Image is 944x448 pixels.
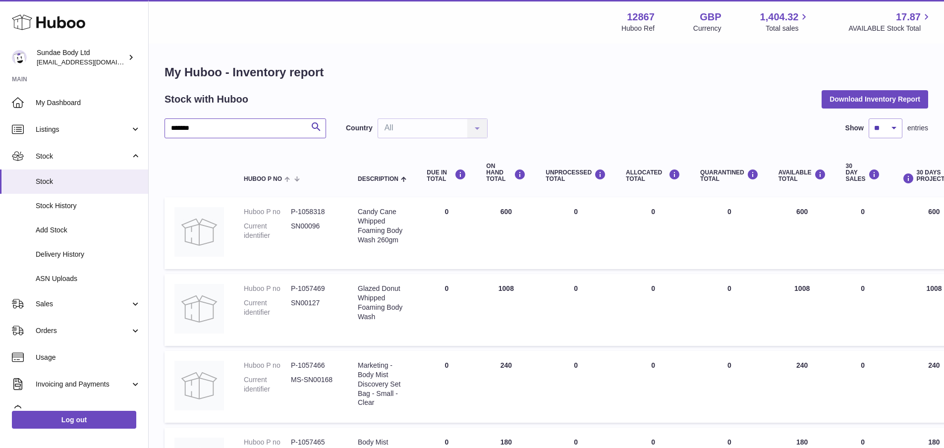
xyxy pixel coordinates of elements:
[36,406,141,416] span: Cases
[291,284,338,293] dd: P-1057469
[822,90,928,108] button: Download Inventory Report
[37,58,146,66] span: [EMAIL_ADDRESS][DOMAIN_NAME]
[836,197,890,269] td: 0
[760,10,799,24] span: 1,404.32
[536,274,616,346] td: 0
[727,284,731,292] span: 0
[760,10,810,33] a: 1,404.32 Total sales
[727,438,731,446] span: 0
[358,207,407,245] div: Candy Cane Whipped Foaming Body Wash 260gm
[616,351,690,423] td: 0
[244,176,282,182] span: Huboo P no
[12,411,136,429] a: Log out
[36,380,130,389] span: Invoicing and Payments
[36,152,130,161] span: Stock
[536,197,616,269] td: 0
[836,351,890,423] td: 0
[174,361,224,410] img: product image
[244,375,291,394] dt: Current identifier
[546,169,606,182] div: UNPROCESSED Total
[291,207,338,217] dd: P-1058318
[621,24,655,33] div: Huboo Ref
[626,169,680,182] div: ALLOCATED Total
[37,48,126,67] div: Sundae Body Ltd
[427,169,466,182] div: DUE IN TOTAL
[174,284,224,334] img: product image
[845,123,864,133] label: Show
[12,50,27,65] img: kirstie@sundaebody.com
[778,169,826,182] div: AVAILABLE Total
[291,361,338,370] dd: P-1057466
[846,163,880,183] div: 30 DAY SALES
[36,299,130,309] span: Sales
[244,284,291,293] dt: Huboo P no
[244,298,291,317] dt: Current identifier
[476,274,536,346] td: 1008
[727,208,731,216] span: 0
[36,225,141,235] span: Add Stock
[244,207,291,217] dt: Huboo P no
[244,361,291,370] dt: Huboo P no
[36,125,130,134] span: Listings
[36,177,141,186] span: Stock
[848,10,932,33] a: 17.87 AVAILABLE Stock Total
[36,353,141,362] span: Usage
[291,375,338,394] dd: MS-SN00168
[769,197,836,269] td: 600
[174,207,224,257] img: product image
[769,274,836,346] td: 1008
[616,274,690,346] td: 0
[358,176,398,182] span: Description
[417,274,476,346] td: 0
[627,10,655,24] strong: 12867
[417,197,476,269] td: 0
[616,197,690,269] td: 0
[766,24,810,33] span: Total sales
[727,361,731,369] span: 0
[700,10,721,24] strong: GBP
[848,24,932,33] span: AVAILABLE Stock Total
[36,326,130,336] span: Orders
[36,250,141,259] span: Delivery History
[291,438,338,447] dd: P-1057465
[36,98,141,108] span: My Dashboard
[244,438,291,447] dt: Huboo P no
[896,10,921,24] span: 17.87
[36,201,141,211] span: Stock History
[36,274,141,283] span: ASN Uploads
[486,163,526,183] div: ON HAND Total
[346,123,373,133] label: Country
[358,361,407,407] div: Marketing - Body Mist Discovery Set Bag - Small - Clear
[358,284,407,322] div: Glazed Donut Whipped Foaming Body Wash
[693,24,722,33] div: Currency
[476,197,536,269] td: 600
[244,222,291,240] dt: Current identifier
[836,274,890,346] td: 0
[907,123,928,133] span: entries
[536,351,616,423] td: 0
[769,351,836,423] td: 240
[291,298,338,317] dd: SN00127
[700,169,759,182] div: QUARANTINED Total
[417,351,476,423] td: 0
[476,351,536,423] td: 240
[165,64,928,80] h1: My Huboo - Inventory report
[165,93,248,106] h2: Stock with Huboo
[291,222,338,240] dd: SN00096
